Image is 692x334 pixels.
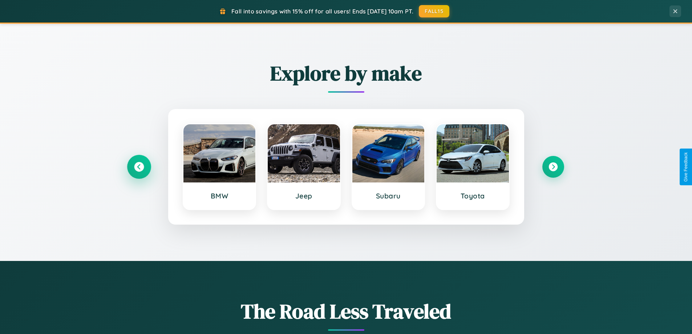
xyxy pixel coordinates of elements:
[231,8,413,15] span: Fall into savings with 15% off for all users! Ends [DATE] 10am PT.
[683,152,688,182] div: Give Feedback
[191,192,248,200] h3: BMW
[275,192,333,200] h3: Jeep
[128,59,564,87] h2: Explore by make
[128,297,564,325] h1: The Road Less Traveled
[360,192,417,200] h3: Subaru
[444,192,502,200] h3: Toyota
[419,5,449,17] button: FALL15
